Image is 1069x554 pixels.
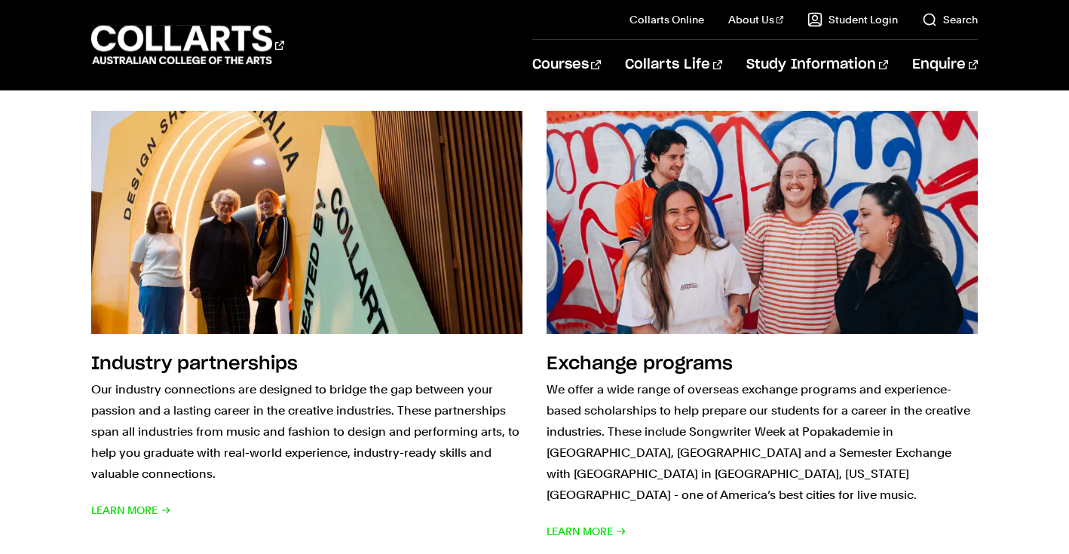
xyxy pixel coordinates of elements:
[91,111,522,543] a: Industry partnerships Our industry connections are designed to bridge the gap between your passio...
[547,111,978,543] a: Exchange programs We offer a wide range of overseas exchange programs and experience-based schola...
[547,521,626,542] span: Learn More
[807,12,898,27] a: Student Login
[629,12,704,27] a: Collarts Online
[91,379,522,485] p: Our industry connections are designed to bridge the gap between your passion and a lasting career...
[91,355,298,373] h2: Industry partnerships
[625,40,722,90] a: Collarts Life
[728,12,784,27] a: About Us
[91,500,171,521] span: Learn More
[547,379,978,506] p: We offer a wide range of overseas exchange programs and experience-based scholarships to help pre...
[922,12,978,27] a: Search
[532,40,601,90] a: Courses
[547,355,733,373] h2: Exchange programs
[912,40,978,90] a: Enquire
[91,23,284,66] div: Go to homepage
[746,40,888,90] a: Study Information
